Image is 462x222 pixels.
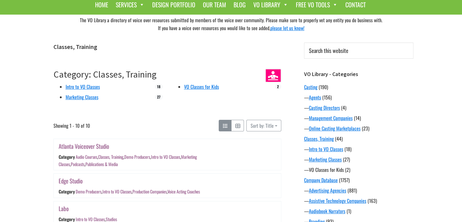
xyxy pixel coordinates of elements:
[304,71,413,78] h3: VO Library - Categories
[124,154,150,160] a: Demo Producers
[341,104,346,111] span: (4)
[304,166,413,173] div: —
[59,142,109,151] a: Atlanta Voiceover Studio
[304,114,413,122] div: —
[335,135,343,142] span: (44)
[53,120,90,131] span: Showing 1 - 10 of 10
[75,189,200,195] div: , , ,
[66,83,100,90] a: Intro to VO Classes
[75,154,97,160] a: Audio Courses
[368,197,377,204] span: (163)
[309,156,342,163] a: Marketing Classes
[304,104,413,111] div: —
[304,83,317,91] a: Casting
[309,104,340,111] a: Casting Directors
[309,166,344,173] a: VO Classes for Kids
[354,114,361,122] span: (14)
[309,114,353,122] a: Management Companies
[309,187,346,194] a: Advertising Agencies
[304,145,413,153] div: —
[49,15,413,33] div: The VO Library a directory of voice over resources submitted by members of the voice over communi...
[71,161,84,167] a: Podcasts
[343,156,350,163] span: (27)
[304,156,413,163] div: —
[270,24,304,32] a: please let us know!
[53,43,281,50] h1: Classes, Training
[309,145,343,153] a: Intro to VO Classes
[309,125,361,132] a: Online Casting Marketplaces
[339,176,350,184] span: (1757)
[59,154,197,167] div: , , , , , ,
[246,120,281,131] button: Sort by: Title
[319,83,328,91] span: (190)
[275,84,281,89] span: 2
[184,83,219,90] a: VO Classes for Kids
[304,176,338,184] a: Company Database
[167,189,200,195] a: Voice Acting Coaches
[59,154,75,160] div: Category
[344,145,351,153] span: (18)
[304,125,413,132] div: —
[309,197,366,204] a: Assistive Technology Companies
[53,68,156,80] a: Category: Classes, Training
[347,187,357,194] span: (881)
[362,125,369,132] span: (23)
[98,154,123,160] a: Classes, Training
[304,135,334,142] a: Classes, Training
[59,176,83,185] a: Edge Studio
[309,207,345,215] a: Audiobook Narrators
[151,154,180,160] a: Intro to VO Classes
[85,161,118,167] a: Publications & Media
[59,189,75,195] div: Category
[75,189,101,195] a: Demo Producers
[304,187,413,194] div: —
[309,94,321,101] a: Agents
[132,189,166,195] a: Production Companies
[304,207,413,215] div: —
[304,94,413,101] div: —
[155,84,163,89] span: 18
[322,94,332,101] span: (156)
[66,93,98,101] a: Marketing Classes
[102,189,131,195] a: Intro to VO Classes
[59,204,69,213] a: Labo
[304,197,413,204] div: —
[304,43,413,59] input: Search this website
[345,166,350,173] span: (2)
[59,154,197,167] a: Marketing Classes
[155,94,163,100] span: 27
[347,207,351,215] span: (1)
